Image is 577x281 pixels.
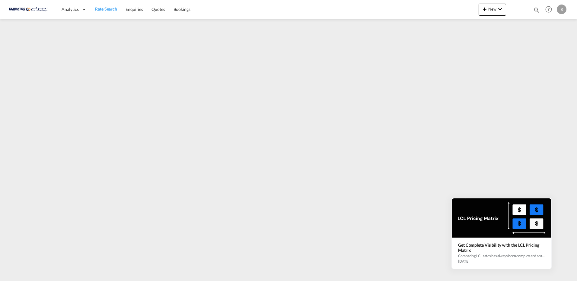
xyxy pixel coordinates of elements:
span: Analytics [62,6,79,12]
img: c67187802a5a11ec94275b5db69a26e6.png [9,3,50,16]
div: Help [544,4,557,15]
div: icon-magnify [533,7,540,16]
span: Rate Search [95,6,117,11]
span: Enquiries [126,7,143,12]
div: B [557,5,566,14]
button: icon-plus 400-fgNewicon-chevron-down [479,4,506,16]
md-icon: icon-chevron-down [496,5,504,13]
span: Help [544,4,554,14]
md-icon: icon-plus 400-fg [481,5,488,13]
md-icon: icon-magnify [533,7,540,13]
span: New [481,7,504,11]
span: Quotes [151,7,165,12]
span: Bookings [174,7,190,12]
